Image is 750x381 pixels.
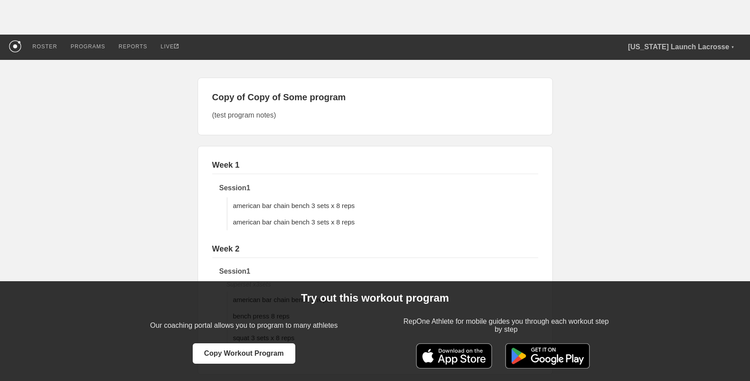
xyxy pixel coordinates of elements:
div: ▼ [731,44,734,51]
h4: Session 1 [219,184,538,192]
p: Our coaching portal allows you to program to many athletes [150,315,337,336]
a: ROSTER [26,35,64,59]
h2: Copy of Copy of Some program [212,92,538,102]
div: PROGRAMS [71,35,105,59]
button: Copy Workout Program [193,343,295,364]
a: REPORTS [112,35,154,59]
div: REPORTS [119,35,147,59]
img: Download on the App Store [416,343,492,369]
iframe: Chat Widget [706,338,750,381]
span: american bar chain bench 3 sets x 8 reps [233,202,355,209]
div: [US_STATE] Launch Lacrosse [628,35,741,60]
h4: Session 1 [219,267,538,275]
div: Superset x 3 sets [226,281,538,288]
h3: Try out this workout program [301,292,449,304]
h3: Week 2 [212,244,538,258]
div: LIVE [161,35,179,59]
span: american bar chain bench 3 sets x 8 reps [233,218,355,226]
img: Get it on Google Play [499,343,596,369]
div: ROSTER [32,35,57,59]
img: logo [9,40,21,52]
h3: Week 1 [212,161,538,174]
a: PROGRAMS [64,35,112,59]
a: LIVE [154,35,185,59]
p: RepOne Athlete for mobile guides you through each workout step by step [402,315,611,336]
p: (test program notes) [212,110,538,121]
